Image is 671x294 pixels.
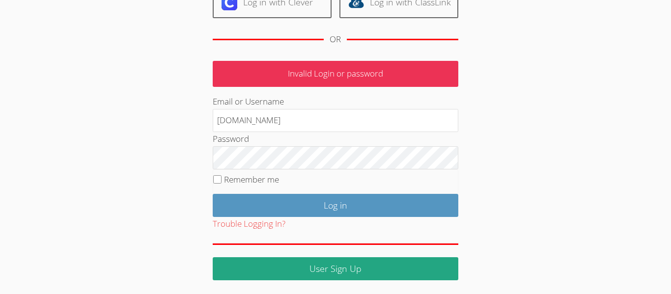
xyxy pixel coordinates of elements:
input: Log in [213,194,458,217]
div: OR [330,32,341,47]
label: Remember me [224,174,279,185]
a: User Sign Up [213,257,458,280]
button: Trouble Logging In? [213,217,285,231]
p: Invalid Login or password [213,61,458,87]
label: Email or Username [213,96,284,107]
label: Password [213,133,249,144]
